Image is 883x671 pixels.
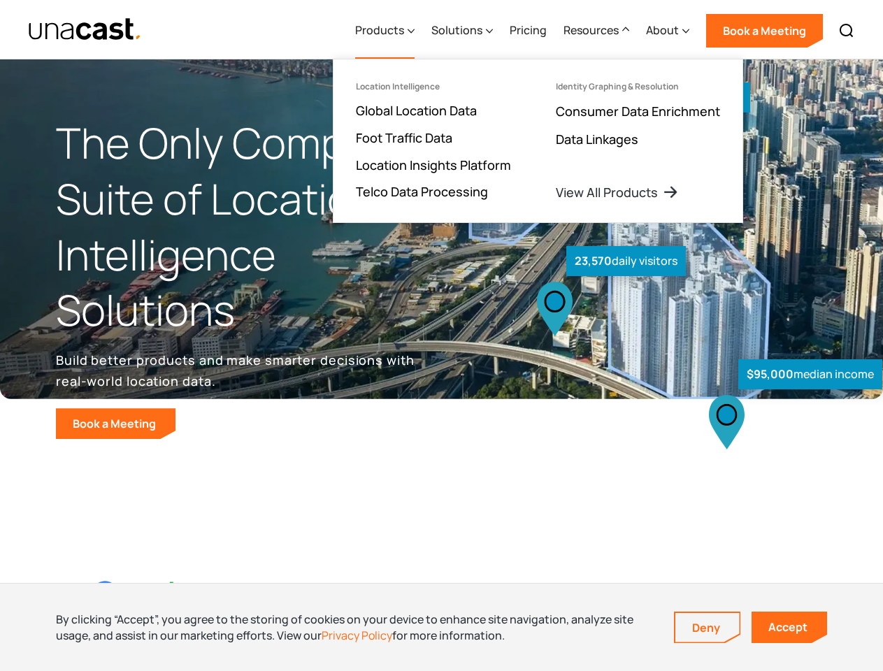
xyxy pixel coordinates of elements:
a: Book a Meeting [706,14,823,48]
a: View All Products [556,184,679,201]
div: Resources [563,22,619,38]
nav: Products [333,59,743,223]
div: By clicking “Accept”, you agree to the storing of cookies on your device to enhance site navigati... [56,612,653,643]
div: Location Intelligence [356,82,440,92]
div: Solutions [431,22,482,38]
strong: 23,570 [575,253,612,268]
a: Location Insights Platform [356,157,511,173]
a: home [28,17,142,42]
div: Products [355,22,404,38]
a: Pricing [510,2,547,59]
div: Products [355,2,415,59]
div: About [646,22,679,38]
img: Search icon [838,22,855,39]
img: Unacast text logo [28,17,142,42]
a: Global Location Data [356,102,477,119]
p: Build better products and make smarter decisions with real-world location data. [56,349,419,391]
a: Consumer Data Enrichment [556,103,720,120]
a: Telco Data Processing [356,183,488,200]
a: Deny [675,613,740,642]
a: Privacy Policy [322,628,392,643]
a: Foot Traffic Data [356,129,452,146]
a: Data Linkages [556,131,638,147]
div: Solutions [431,2,493,59]
h1: The Only Complete Suite of Location Intelligence Solutions [56,115,442,338]
div: daily visitors [566,246,686,276]
div: Resources [563,2,629,59]
a: Accept [752,612,827,643]
div: About [646,2,689,59]
div: median income [738,359,882,389]
strong: $95,000 [747,366,794,382]
img: Google logo Color [92,581,190,614]
div: Identity Graphing & Resolution [556,82,679,92]
img: Harvard U logo [543,581,641,614]
a: Book a Meeting [56,408,175,439]
img: BCG logo [393,577,491,617]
